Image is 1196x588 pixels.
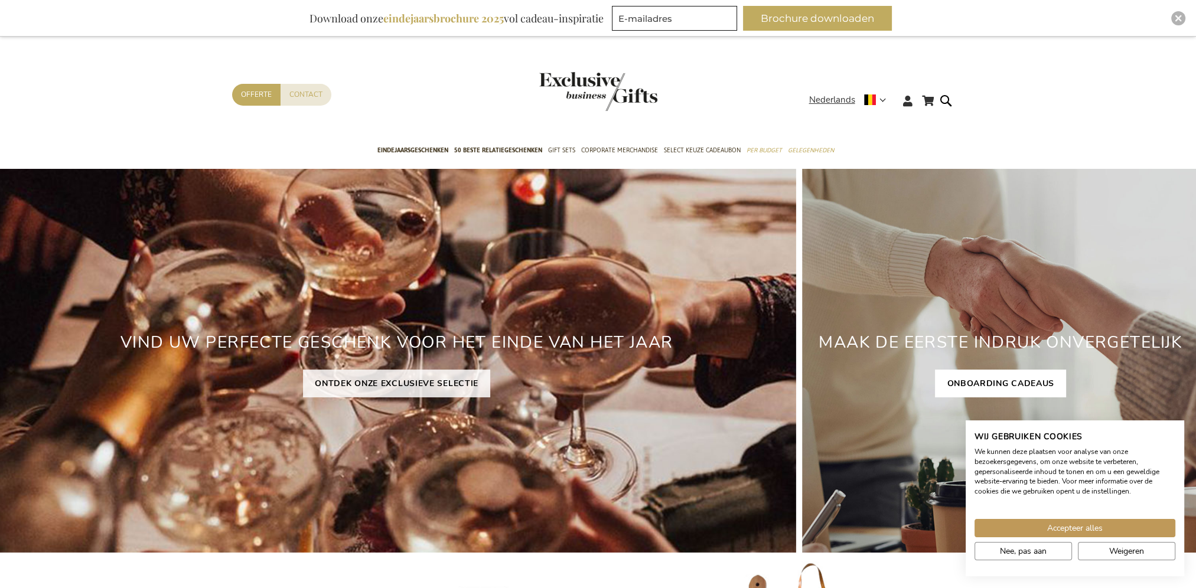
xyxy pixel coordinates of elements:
[1171,11,1185,25] div: Close
[1000,545,1047,557] span: Nee, pas aan
[232,84,281,106] a: Offerte
[975,519,1175,537] button: Accepteer alle cookies
[548,144,575,156] span: Gift Sets
[1078,542,1175,560] button: Alle cookies weigeren
[1109,545,1144,557] span: Weigeren
[1047,522,1103,534] span: Accepteer alles
[809,93,855,107] span: Nederlands
[1175,15,1182,22] img: Close
[935,370,1066,397] a: ONBOARDING CADEAUS
[377,144,448,156] span: Eindejaarsgeschenken
[539,72,657,111] img: Exclusive Business gifts logo
[281,84,331,106] a: Contact
[581,144,658,156] span: Corporate Merchandise
[454,144,542,156] span: 50 beste relatiegeschenken
[539,72,598,111] a: store logo
[612,6,737,31] input: E-mailadres
[612,6,741,34] form: marketing offers and promotions
[975,432,1175,442] h2: Wij gebruiken cookies
[743,6,892,31] button: Brochure downloaden
[664,144,741,156] span: Select Keuze Cadeaubon
[975,447,1175,496] p: We kunnen deze plaatsen voor analyse van onze bezoekersgegevens, om onze website te verbeteren, g...
[747,144,782,156] span: Per Budget
[809,93,894,107] div: Nederlands
[383,11,504,25] b: eindejaarsbrochure 2025
[975,542,1072,560] button: Pas cookie voorkeuren aan
[303,370,490,397] a: ONTDEK ONZE EXCLUSIEVE SELECTIE
[304,6,609,31] div: Download onze vol cadeau-inspiratie
[788,144,834,156] span: Gelegenheden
